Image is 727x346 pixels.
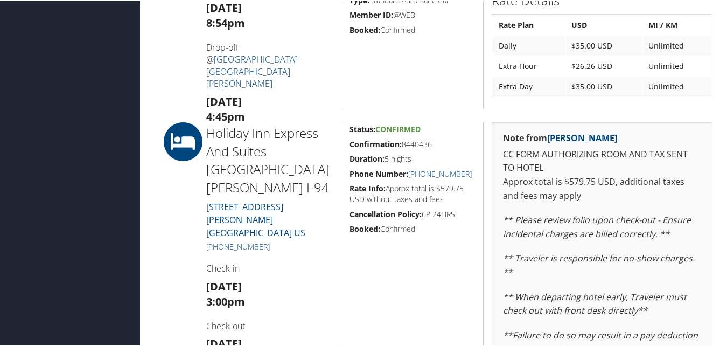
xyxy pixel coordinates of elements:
th: MI / KM [643,15,711,34]
strong: Status: [349,123,375,133]
span: Confirmed [375,123,421,133]
h5: 8440436 [349,138,476,149]
h5: 6P 24HRS [349,208,476,219]
strong: [DATE] [206,93,242,108]
strong: Duration: [349,153,385,163]
strong: 8:54pm [206,15,245,29]
em: ** Please review folio upon check-out - Ensure incidental charges are billed correctly. ** [503,213,691,239]
td: Unlimited [643,35,711,54]
strong: Booked: [349,24,380,34]
strong: [DATE] [206,278,242,293]
strong: 3:00pm [206,293,245,308]
a: [GEOGRAPHIC_DATA]-[GEOGRAPHIC_DATA][PERSON_NAME] [206,52,300,88]
td: $35.00 USD [566,76,642,95]
h5: @WEB [349,9,476,19]
strong: Note from [503,131,617,143]
a: [STREET_ADDRESS][PERSON_NAME][GEOGRAPHIC_DATA] US [206,200,305,238]
a: [PHONE_NUMBER] [408,168,472,178]
h5: Approx total is $579.75 USD without taxes and fees [349,182,476,203]
p: CC FORM AUTHORIZING ROOM AND TAX SENT TO HOTEL Approx total is $579.75 USD, additional taxes and ... [503,147,701,202]
h2: Holiday Inn Express And Suites [GEOGRAPHIC_DATA][PERSON_NAME] I-94 [206,123,333,195]
strong: Phone Number: [349,168,408,178]
a: [PHONE_NUMBER] [206,240,270,251]
td: Daily [493,35,565,54]
strong: Cancellation Policy: [349,208,422,218]
strong: Rate Info: [349,182,386,192]
em: ** When departing hotel early, Traveler must check out with front desk directly** [503,290,687,316]
strong: 4:45pm [206,108,245,123]
td: Unlimited [643,76,711,95]
td: Extra Day [493,76,565,95]
h4: Check-out [206,319,333,331]
td: Extra Hour [493,56,565,75]
td: Unlimited [643,56,711,75]
em: ** Traveler is responsible for no-show charges. ** [503,251,695,277]
a: [PERSON_NAME] [547,131,617,143]
strong: Confirmation: [349,138,402,148]
td: $35.00 USD [566,35,642,54]
strong: Booked: [349,223,380,233]
h4: Check-in [206,261,333,273]
td: $26.26 USD [566,56,642,75]
h4: Drop-off @ [206,40,333,89]
h5: Confirmed [349,24,476,34]
strong: Member ID: [349,9,393,19]
h5: 5 nights [349,153,476,163]
h5: Confirmed [349,223,476,233]
th: USD [566,15,642,34]
th: Rate Plan [493,15,565,34]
